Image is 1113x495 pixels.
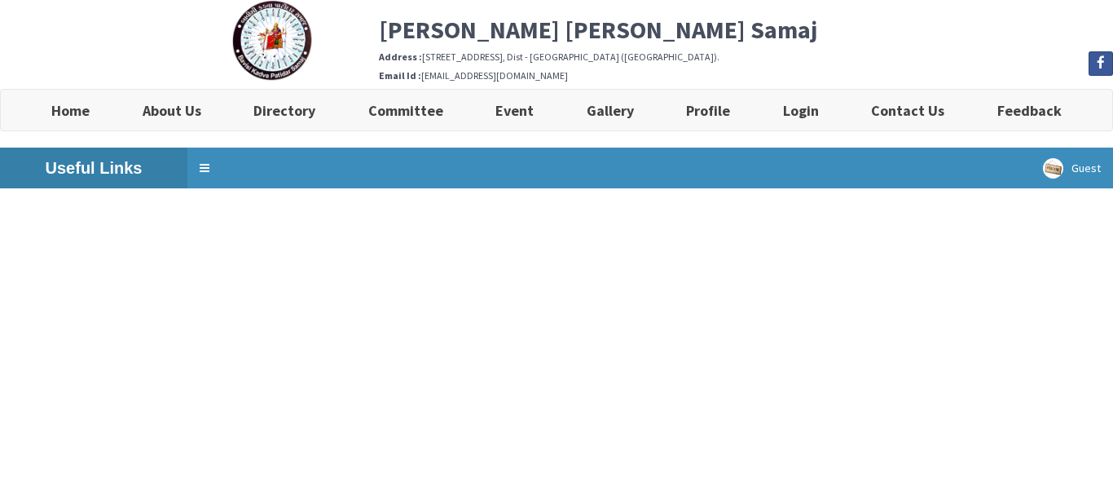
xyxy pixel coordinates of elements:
a: Home [25,90,117,130]
b: Feedback [997,101,1062,120]
a: Profile [660,90,757,130]
a: About Us [117,90,228,130]
a: Event [469,90,561,130]
a: Gallery [561,90,661,130]
b: Email Id : [379,69,421,82]
a: Committee [342,90,470,130]
b: Gallery [587,101,634,120]
a: Guest [1031,148,1113,188]
b: Committee [368,101,443,120]
b: Event [495,101,534,120]
span: Guest [1071,161,1101,175]
b: About Us [143,101,201,120]
b: Profile [686,101,730,120]
a: Directory [227,90,342,130]
h6: [EMAIL_ADDRESS][DOMAIN_NAME] [379,70,1113,81]
img: User Image [1043,158,1063,179]
b: Directory [253,101,315,120]
h6: [STREET_ADDRESS], Dist - [GEOGRAPHIC_DATA] ([GEOGRAPHIC_DATA]). [379,51,1113,62]
b: Login [783,101,819,120]
a: Feedback [971,90,1089,130]
b: Home [51,101,90,120]
a: Login [757,90,846,130]
b: Address : [379,51,422,63]
a: Contact Us [845,90,971,130]
b: [PERSON_NAME] [PERSON_NAME] Samaj [379,14,817,45]
b: Contact Us [871,101,944,120]
b: Useful Links [46,159,143,177]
